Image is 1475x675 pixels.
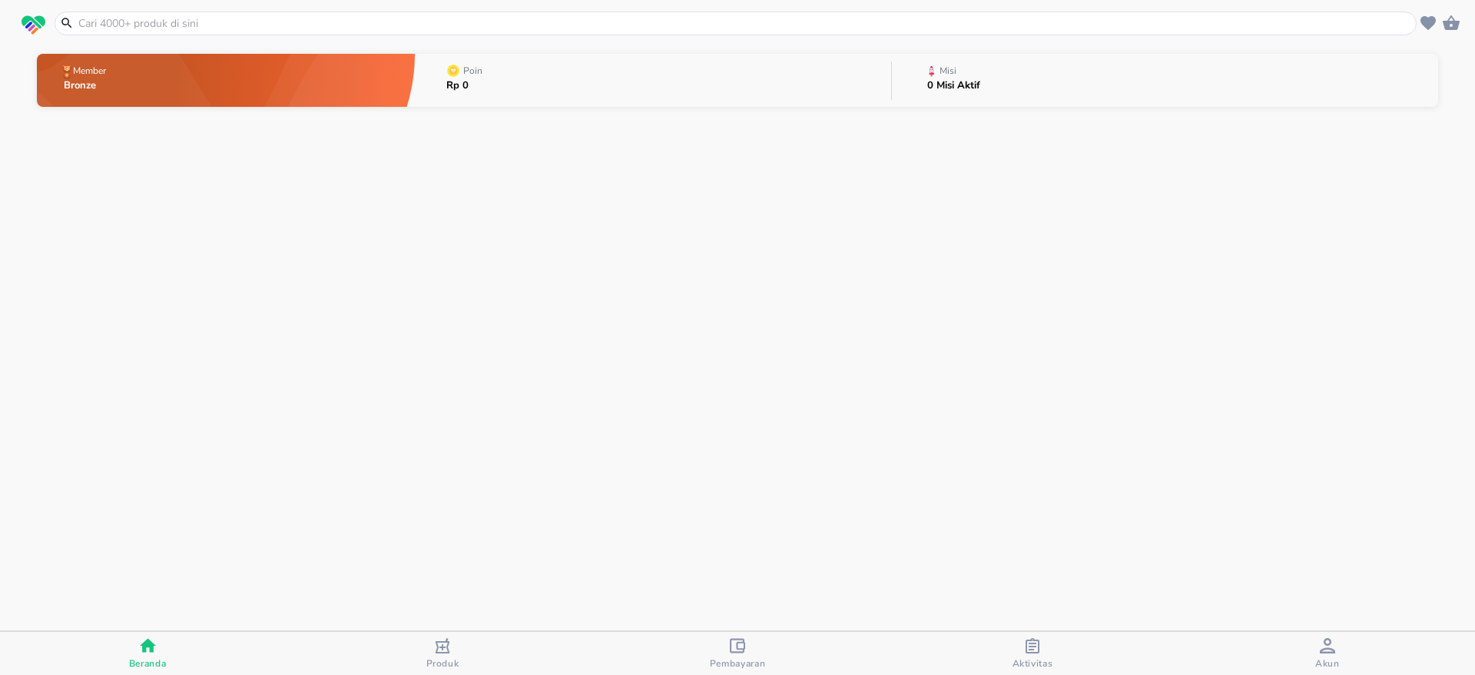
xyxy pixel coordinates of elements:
span: Aktivitas [1013,657,1053,670]
button: Aktivitas [885,632,1180,675]
button: Misi0 Misi Aktif [892,50,1438,111]
p: 0 Misi Aktif [927,81,980,91]
img: logo_swiperx_s.bd005f3b.svg [22,15,45,35]
button: Pembayaran [590,632,885,675]
p: Bronze [64,81,109,91]
p: Member [73,66,106,75]
span: Beranda [129,657,167,670]
button: Akun [1180,632,1475,675]
p: Rp 0 [446,81,486,91]
button: Produk [295,632,590,675]
button: MemberBronze [37,50,415,111]
button: PoinRp 0 [415,50,891,111]
span: Produk [426,657,459,670]
p: Poin [463,66,482,75]
input: Cari 4000+ produk di sini [77,15,1413,32]
span: Akun [1315,657,1340,670]
p: Misi [940,66,956,75]
span: Pembayaran [710,657,766,670]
